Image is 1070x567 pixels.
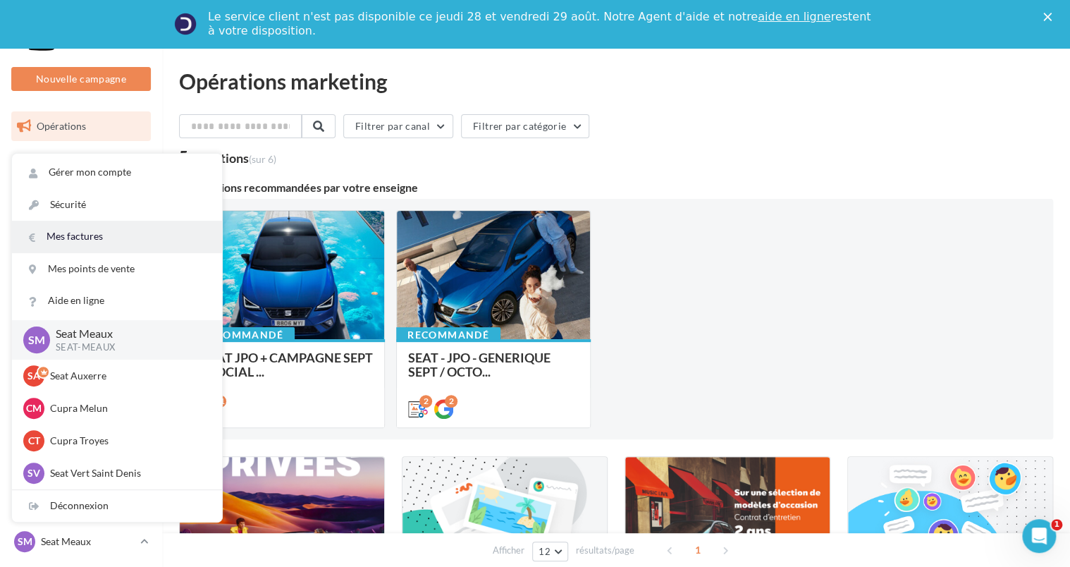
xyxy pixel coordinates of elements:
div: 5 [179,150,276,165]
span: SA [27,369,40,383]
img: Profile image for Service-Client [174,13,197,35]
div: Opérations marketing [179,71,1053,92]
a: Médiathèque [8,288,154,317]
a: Gérer mon compte [12,157,222,188]
span: SEAT JPO + CAMPAGNE SEPT - SOCIAL ... [202,350,373,379]
button: Filtrer par catégorie [461,114,589,138]
span: Opérations [37,120,86,132]
span: 1 [687,539,709,561]
div: Recommandé [396,327,500,343]
a: Sécurité [12,189,222,221]
span: SV [27,466,40,480]
a: SM Seat Meaux [11,528,151,555]
div: Le service client n'est pas disponible ce jeudi 28 et vendredi 29 août. Notre Agent d'aide et not... [208,10,873,38]
span: (sur 6) [249,153,276,165]
span: 12 [539,546,551,557]
div: Fermer [1043,13,1057,21]
div: 2 [445,395,457,408]
a: PLV et print personnalisable [8,358,154,400]
p: Seat Meaux [41,535,135,549]
span: SEAT - JPO - GENERIQUE SEPT / OCTO... [408,350,551,379]
div: 2 [419,395,432,408]
p: Seat Vert Saint Denis [50,466,205,480]
a: Campagnes DataOnDemand [8,405,154,446]
a: aide en ligne [758,10,830,23]
span: CM [26,401,42,415]
span: CT [28,434,40,448]
p: Seat Auxerre [50,369,205,383]
iframe: Intercom live chat [1022,519,1056,553]
p: SEAT-MEAUX [56,341,199,354]
p: Cupra Melun [50,401,205,415]
a: Mes points de vente [12,253,222,285]
a: Visibilité en ligne [8,183,154,212]
a: Contacts [8,253,154,283]
button: Nouvelle campagne [11,67,151,91]
span: Afficher [493,544,524,557]
div: Recommandé [190,327,295,343]
a: Boîte de réception [8,147,154,177]
a: Mes factures [12,221,222,252]
button: 12 [532,542,568,561]
div: 2 opérations recommandées par votre enseigne [179,182,1053,193]
a: Campagnes [8,218,154,248]
span: SM [28,331,45,348]
span: 1 [1051,519,1062,530]
a: Calendrier [8,323,154,353]
span: résultats/page [576,544,634,557]
p: Seat Meaux [56,326,199,342]
a: Opérations [8,111,154,141]
a: Aide en ligne [12,285,222,317]
span: SM [18,535,32,549]
div: opérations [188,152,276,164]
button: Filtrer par canal [343,114,453,138]
div: Déconnexion [12,490,222,522]
p: Cupra Troyes [50,434,205,448]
